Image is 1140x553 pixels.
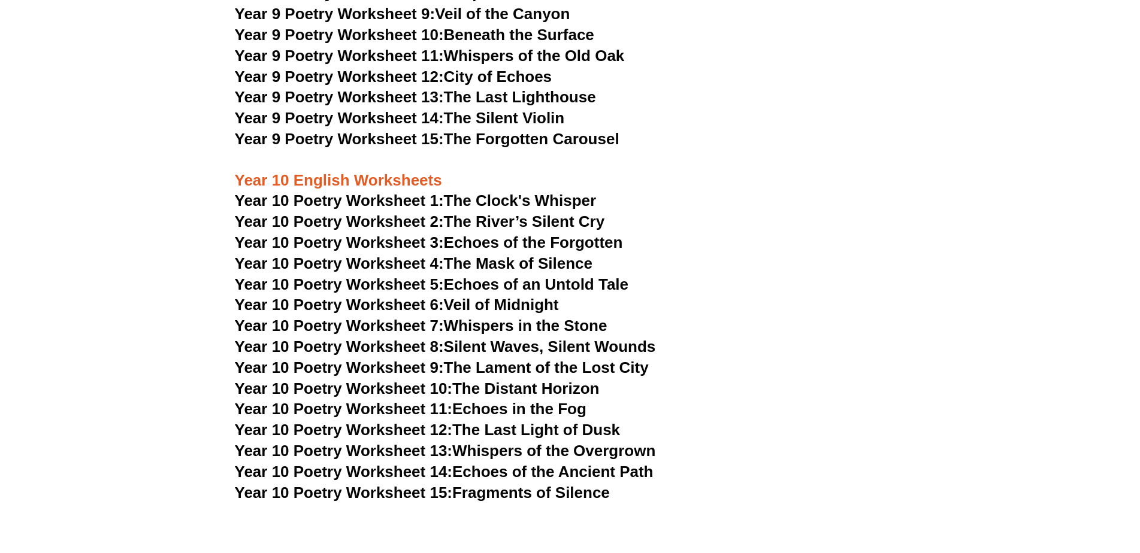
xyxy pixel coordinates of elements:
span: Year 10 Poetry Worksheet 12: [235,421,453,439]
span: Year 9 Poetry Worksheet 9: [235,5,436,23]
a: Year 9 Poetry Worksheet 14:The Silent Violin [235,109,565,127]
span: Year 9 Poetry Worksheet 11: [235,47,444,65]
span: Year 9 Poetry Worksheet 10: [235,26,444,44]
h3: Year 10 English Worksheets [235,150,906,191]
a: Year 9 Poetry Worksheet 10:Beneath the Surface [235,26,594,44]
a: Year 10 Poetry Worksheet 7:Whispers in the Stone [235,317,607,335]
span: Year 10 Poetry Worksheet 8: [235,338,444,355]
a: Year 10 Poetry Worksheet 5:Echoes of an Untold Tale [235,275,629,293]
span: Year 10 Poetry Worksheet 9: [235,358,444,376]
span: Year 10 Poetry Worksheet 5: [235,275,444,293]
span: Year 10 Poetry Worksheet 1: [235,192,444,209]
span: Year 9 Poetry Worksheet 12: [235,68,444,86]
span: Year 9 Poetry Worksheet 14: [235,109,444,127]
a: Year 10 Poetry Worksheet 4:The Mask of Silence [235,254,592,272]
span: Year 10 Poetry Worksheet 15: [235,484,453,502]
span: Year 10 Poetry Worksheet 6: [235,296,444,314]
a: Year 9 Poetry Worksheet 12:City of Echoes [235,68,552,86]
a: Year 10 Poetry Worksheet 11:Echoes in the Fog [235,400,586,418]
a: Year 10 Poetry Worksheet 14:Echoes of the Ancient Path [235,463,654,481]
span: Year 10 Poetry Worksheet 3: [235,233,444,251]
a: Year 10 Poetry Worksheet 10:The Distant Horizon [235,379,600,397]
span: Year 10 Poetry Worksheet 4: [235,254,444,272]
span: Year 10 Poetry Worksheet 2: [235,212,444,230]
span: Year 10 Poetry Worksheet 13: [235,442,453,460]
a: Year 10 Poetry Worksheet 6:Veil of Midnight [235,296,559,314]
a: Year 9 Poetry Worksheet 9:Veil of the Canyon [235,5,570,23]
span: Year 10 Poetry Worksheet 11: [235,400,453,418]
a: Year 9 Poetry Worksheet 15:The Forgotten Carousel [235,130,619,148]
span: Year 10 Poetry Worksheet 7: [235,317,444,335]
a: Year 9 Poetry Worksheet 11:Whispers of the Old Oak [235,47,625,65]
iframe: Chat Widget [941,418,1140,553]
a: Year 10 Poetry Worksheet 12:The Last Light of Dusk [235,421,621,439]
a: Year 9 Poetry Worksheet 13:The Last Lighthouse [235,88,596,106]
a: Year 10 Poetry Worksheet 3:Echoes of the Forgotten [235,233,623,251]
span: Year 10 Poetry Worksheet 14: [235,463,453,481]
span: Year 10 Poetry Worksheet 10: [235,379,453,397]
a: Year 10 Poetry Worksheet 2:The River’s Silent Cry [235,212,605,230]
span: Year 9 Poetry Worksheet 15: [235,130,444,148]
a: Year 10 Poetry Worksheet 8:Silent Waves, Silent Wounds [235,338,656,355]
a: Year 10 Poetry Worksheet 13:Whispers of the Overgrown [235,442,656,460]
a: Year 10 Poetry Worksheet 15:Fragments of Silence [235,484,610,502]
a: Year 10 Poetry Worksheet 9:The Lament of the Lost City [235,358,649,376]
span: Year 9 Poetry Worksheet 13: [235,88,444,106]
a: Year 10 Poetry Worksheet 1:The Clock's Whisper [235,192,597,209]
